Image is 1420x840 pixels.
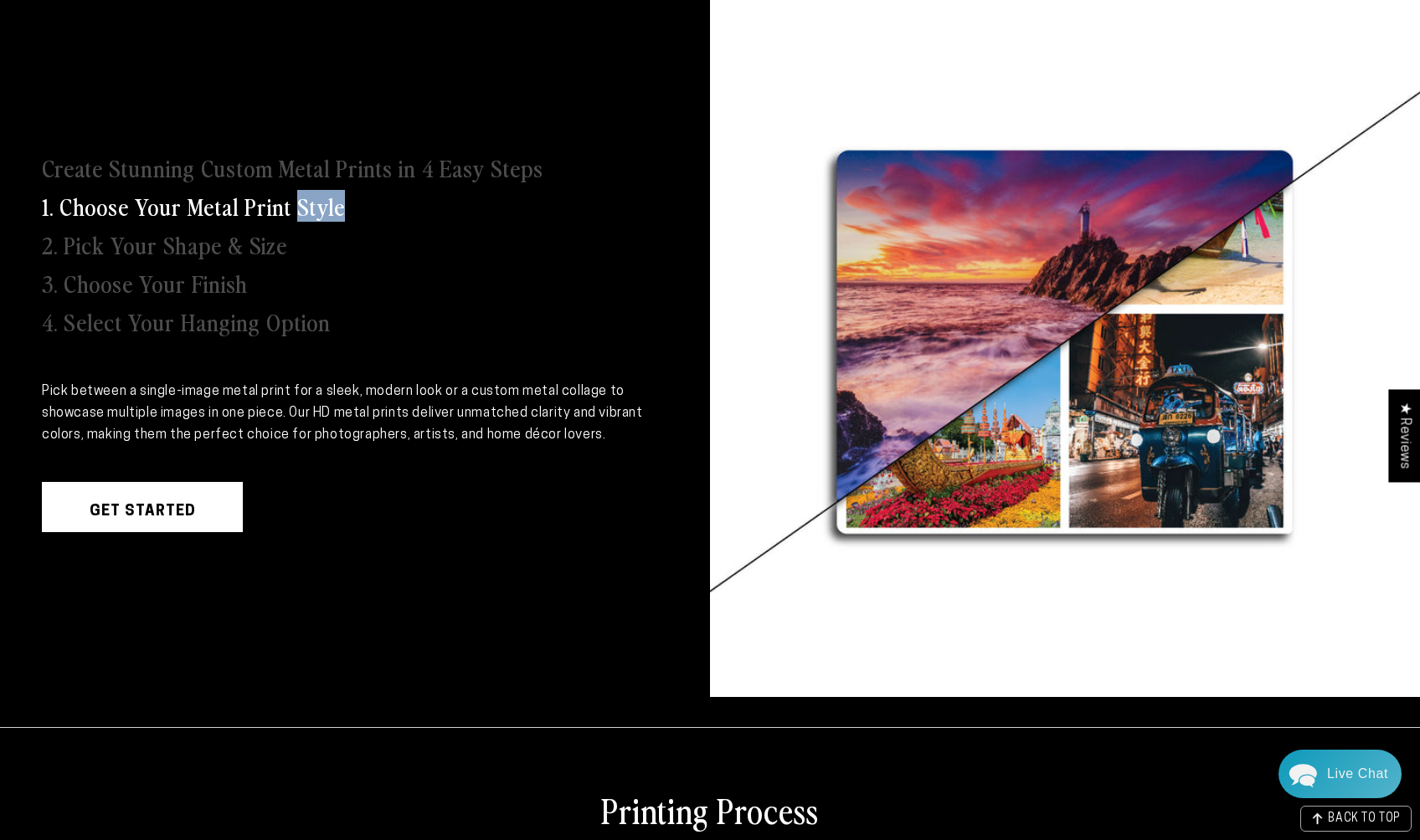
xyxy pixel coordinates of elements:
a: Get Started [42,482,243,532]
img: Helga [192,25,235,69]
a: Leave A Message [111,505,245,531]
h3: Create Stunning Custom Metal Prints in 4 Easy Steps [42,152,543,182]
img: Marie J [121,25,165,69]
p: Pick between a single-image metal print for a sleek, modern look or a custom metal collage to sho... [42,382,668,446]
div: Contact Us Directly [1327,750,1388,798]
h3: 2. Pick Your Shape & Size [42,229,287,259]
h3: 1. Choose Your Metal Print Style [42,191,345,221]
span: BACK TO TOP [1328,813,1401,825]
h3: 4. Select Your Hanging Option [42,306,331,336]
span: Re:amaze [179,477,226,489]
span: We run on [128,480,227,489]
div: Click to open Judge.me floating reviews tab [1388,389,1420,482]
span: Away until [DATE] [126,84,229,95]
h3: 3. Choose Your Finish [42,268,248,298]
img: John [157,25,200,69]
h2: Printing Process [601,788,819,832]
div: Chat widget toggle [1279,750,1402,798]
